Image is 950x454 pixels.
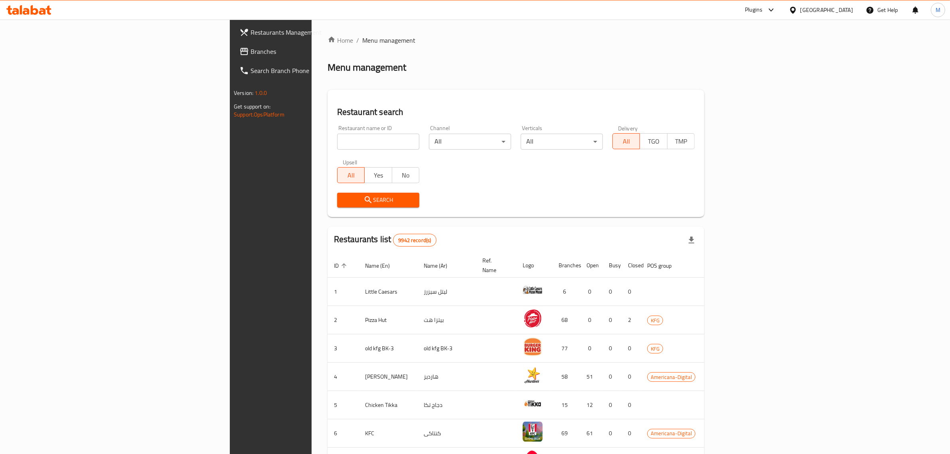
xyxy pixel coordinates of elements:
td: 0 [622,363,641,391]
label: Upsell [343,159,357,165]
td: بيتزا هت [417,306,476,334]
td: 0 [622,391,641,419]
div: Export file [682,231,701,250]
th: Busy [602,253,622,278]
span: All [341,170,361,181]
td: 0 [622,278,641,306]
th: Logo [516,253,552,278]
button: All [337,167,365,183]
label: Delivery [618,125,638,131]
img: Pizza Hut [523,308,543,328]
td: old kfg BK-3 [417,334,476,363]
td: 58 [552,363,580,391]
span: Restaurants Management [251,28,382,37]
div: All [429,134,511,150]
span: Americana-Digital [648,429,695,438]
input: Search for restaurant name or ID.. [337,134,419,150]
button: TGO [640,133,667,149]
span: Search [344,195,413,205]
span: KFG [648,316,663,325]
img: old kfg BK-3 [523,337,543,357]
td: كنتاكى [417,419,476,448]
img: KFC [523,422,543,442]
td: 15 [552,391,580,419]
img: Chicken Tikka [523,393,543,413]
h2: Menu management [328,61,406,74]
td: 61 [580,419,602,448]
span: TMP [671,136,691,147]
span: All [616,136,637,147]
span: Version: [234,88,253,98]
td: 0 [602,278,622,306]
span: Ref. Name [482,256,507,275]
th: Branches [552,253,580,278]
span: POS group [647,261,682,270]
td: 2 [622,306,641,334]
span: Get support on: [234,101,271,112]
td: 0 [602,306,622,334]
button: No [392,167,419,183]
div: Plugins [745,5,762,15]
h2: Restaurants list [334,233,436,247]
a: Restaurants Management [233,23,389,42]
span: Menu management [362,36,415,45]
td: 0 [602,363,622,391]
td: 0 [622,419,641,448]
button: Yes [364,167,392,183]
td: 0 [580,306,602,334]
span: TGO [643,136,664,147]
td: 0 [602,391,622,419]
span: No [395,170,416,181]
span: Americana-Digital [648,373,695,382]
a: Branches [233,42,389,61]
td: 77 [552,334,580,363]
th: Closed [622,253,641,278]
div: [GEOGRAPHIC_DATA] [800,6,853,14]
button: TMP [667,133,695,149]
span: Name (En) [365,261,400,270]
span: M [936,6,940,14]
a: Support.OpsPlatform [234,109,284,120]
td: 69 [552,419,580,448]
span: Yes [368,170,389,181]
span: KFG [648,344,663,353]
td: 0 [602,419,622,448]
div: Total records count [393,234,436,247]
button: Search [337,193,419,207]
div: All [521,134,603,150]
td: ليتل سيزرز [417,278,476,306]
td: 0 [602,334,622,363]
img: Little Caesars [523,280,543,300]
span: Name (Ar) [424,261,458,270]
span: Search Branch Phone [251,66,382,75]
a: Search Branch Phone [233,61,389,80]
nav: breadcrumb [328,36,704,45]
button: All [612,133,640,149]
td: 6 [552,278,580,306]
td: 0 [580,334,602,363]
td: 0 [580,278,602,306]
h2: Restaurant search [337,106,695,118]
span: 9942 record(s) [393,237,436,244]
td: 0 [622,334,641,363]
span: ID [334,261,349,270]
td: 12 [580,391,602,419]
th: Open [580,253,602,278]
td: 68 [552,306,580,334]
span: Branches [251,47,382,56]
td: 51 [580,363,602,391]
span: 1.0.0 [255,88,267,98]
td: دجاج تكا [417,391,476,419]
img: Hardee's [523,365,543,385]
td: هارديز [417,363,476,391]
